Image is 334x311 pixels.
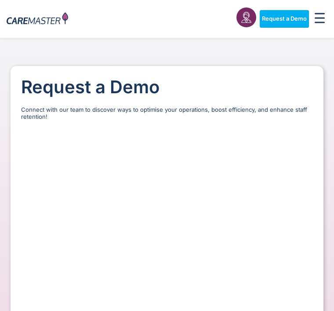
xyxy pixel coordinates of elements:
img: CareMaster Logo [7,12,68,26]
a: Request a Demo [260,10,309,28]
span: Request a Demo [262,15,307,22]
h1: Request a Demo [21,77,313,98]
div: Menu Toggle [312,10,328,28]
p: Connect with our team to discover ways to optimise your operations, boost efficiency, and enhance... [21,106,313,120]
